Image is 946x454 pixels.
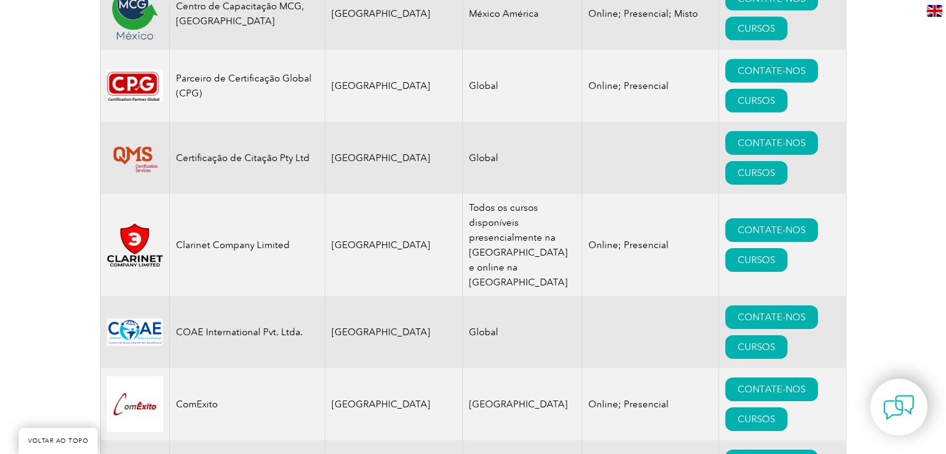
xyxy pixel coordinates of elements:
font: [GEOGRAPHIC_DATA] [332,152,430,164]
font: CONTATE-NOS [738,137,805,149]
font: CURSOS [738,341,775,353]
font: CURSOS [738,167,775,178]
font: Global [469,327,498,338]
font: México América [469,8,539,19]
font: Certificação de Citação Pty Ltd [176,152,310,164]
font: CONTATE-NOS [738,384,805,395]
a: CURSOS [725,89,787,113]
font: CONTATE-NOS [738,312,805,323]
img: db2924ac-d9bc-ea11-a814-000d3a79823d-logo.jpg [107,376,163,432]
a: CURSOS [725,161,787,185]
font: ComExito [176,399,218,410]
font: Online; Presencial [588,399,669,410]
font: Online; Presencial [588,239,669,251]
font: Global [469,80,498,91]
img: contact-chat.png [883,392,914,423]
a: CONTATE-NOS [725,131,818,155]
font: [GEOGRAPHIC_DATA] [332,8,430,19]
img: en [927,5,942,17]
font: Centro de Capacitação MCG, [GEOGRAPHIC_DATA] [176,1,304,27]
a: CURSOS [725,335,787,359]
font: Online; Presencial [588,80,669,91]
font: [GEOGRAPHIC_DATA] [469,399,568,410]
img: 94b1e894-3e6f-eb11-a812-00224815377e-logo.png [107,137,163,179]
font: Global [469,152,498,164]
a: CURSOS [725,248,787,272]
font: COAE International Pvt. Ltda. [176,327,303,338]
a: CONTATE-NOS [725,59,818,83]
font: Todos os cursos disponíveis presencialmente na [GEOGRAPHIC_DATA] e online na [GEOGRAPHIC_DATA] [469,202,568,288]
font: CURSOS [738,414,775,425]
font: Online; Presencial; Misto [588,8,698,19]
font: [GEOGRAPHIC_DATA] [332,80,430,91]
font: CONTATE-NOS [738,65,805,76]
a: VOLTAR AO TOPO [19,428,98,454]
img: 9c7b5f86-f5a0-ea11-a812-000d3ae11abd-logo.png [107,318,163,346]
font: CURSOS [738,23,775,34]
font: CURSOS [738,254,775,266]
a: CURSOS [725,17,787,40]
img: 8f5c878c-f82f-f011-8c4d-000d3acaf2fb-logo.png [107,223,163,267]
a: CONTATE-NOS [725,378,818,401]
font: Parceiro de Certificação Global (CPG) [176,73,312,99]
font: VOLTAR AO TOPO [28,437,88,445]
font: CONTATE-NOS [738,225,805,236]
font: [GEOGRAPHIC_DATA] [332,399,430,410]
font: CURSOS [738,95,775,106]
a: CONTATE-NOS [725,305,818,329]
a: CONTATE-NOS [725,218,818,242]
a: CURSOS [725,407,787,431]
font: [GEOGRAPHIC_DATA] [332,327,430,338]
font: [GEOGRAPHIC_DATA] [332,239,430,251]
font: Clarinet Company Limited [176,239,290,251]
img: feef57d9-ad92-e711-810d-c4346bc54034-logo.jpg [107,70,163,103]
